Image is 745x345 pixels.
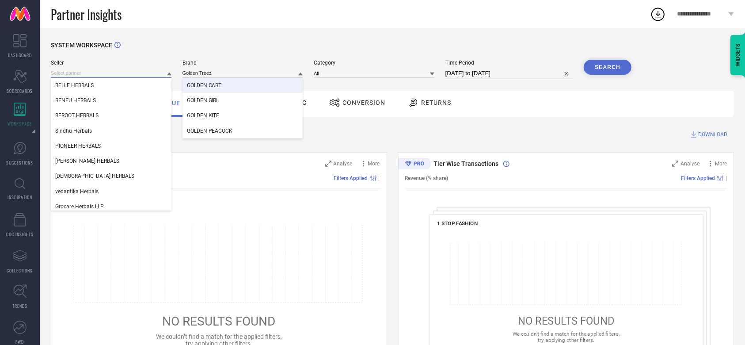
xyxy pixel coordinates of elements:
div: SHAHNAZ HERBALS [51,153,171,169]
span: GOLDEN KITE [187,112,220,119]
svg: Zoom [672,161,678,167]
span: RENEU HERBALS [55,97,96,103]
span: [PERSON_NAME] HERBALS [55,158,119,164]
div: BELLE HERBALS [51,78,171,93]
span: DASHBOARD [8,52,32,58]
div: vedantika Herbals [51,184,171,199]
span: 1 STOP FASHION [437,220,478,226]
div: GOLDEN CART [182,78,303,93]
span: PIONEER HERBALS [55,143,101,149]
div: GOLDEN GIRL [182,93,303,108]
span: Grocare Herbals LLP [55,203,104,210]
span: BELLE HERBALS [55,82,94,88]
div: ARYANVEDA HERBALS [51,169,171,184]
span: Revenue (% share) [405,175,449,181]
span: | [726,175,727,181]
span: | [379,175,380,181]
span: NO RESULTS FOUND [162,314,275,329]
div: RENEU HERBALS [51,93,171,108]
span: Brand [182,60,303,66]
span: Partner Insights [51,5,122,23]
span: COLLECTIONS [7,267,33,274]
span: Filters Applied [681,175,715,181]
span: Sindhu Herbals [55,128,92,134]
span: WORKSPACE [8,120,32,127]
span: CDC INSIGHTS [6,231,34,238]
span: Category [314,60,434,66]
span: Analyse [334,161,353,167]
button: Search [584,60,631,75]
div: BEROOT HERBALS [51,108,171,123]
svg: Zoom [325,161,331,167]
span: More [368,161,380,167]
span: SCORECARDS [7,88,33,94]
span: SYSTEM WORKSPACE [51,42,112,49]
span: Analyse [680,161,699,167]
span: Time Period [445,60,573,66]
span: Conversion [342,99,385,106]
span: Seller [51,60,171,66]
span: DOWNLOAD [698,130,727,139]
div: PIONEER HERBALS [51,138,171,153]
span: Tier Wise Transactions [434,160,499,167]
span: GOLDEN CART [187,82,222,88]
span: GOLDEN PEACOCK [187,128,233,134]
span: More [715,161,727,167]
span: GOLDEN GIRL [187,97,219,103]
div: Grocare Herbals LLP [51,199,171,214]
span: Returns [421,99,451,106]
span: NO RESULTS FOUND [518,314,614,327]
span: SUGGESTIONS [7,159,34,166]
span: TRENDS [12,303,27,309]
input: Select partner [51,69,171,78]
input: Select time period [445,68,573,79]
div: Sindhu Herbals [51,123,171,138]
span: FWD [16,338,24,345]
span: INSPIRATION [8,194,32,200]
span: vedantika Herbals [55,188,99,195]
span: Filters Applied [334,175,368,181]
div: GOLDEN PEACOCK [182,123,303,138]
div: Open download list [650,6,666,22]
div: GOLDEN KITE [182,108,303,123]
span: [DEMOGRAPHIC_DATA] HERBALS [55,173,134,179]
span: BEROOT HERBALS [55,112,99,119]
div: Premium [398,158,431,171]
span: We couldn’t find a match for the applied filters, try applying other filters. [513,331,620,343]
